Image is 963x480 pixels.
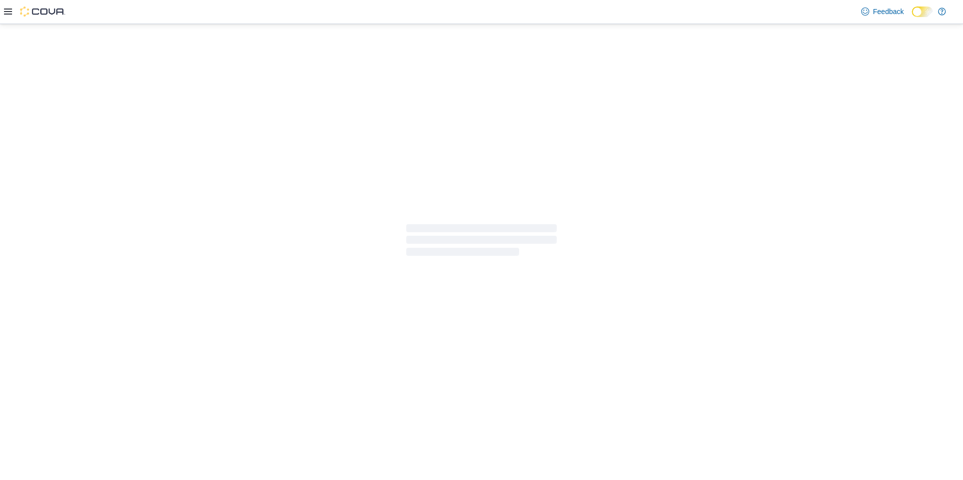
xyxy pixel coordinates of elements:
a: Feedback [857,2,908,22]
span: Feedback [873,7,904,17]
span: Loading [406,226,557,258]
img: Cova [20,7,65,17]
input: Dark Mode [912,7,933,17]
